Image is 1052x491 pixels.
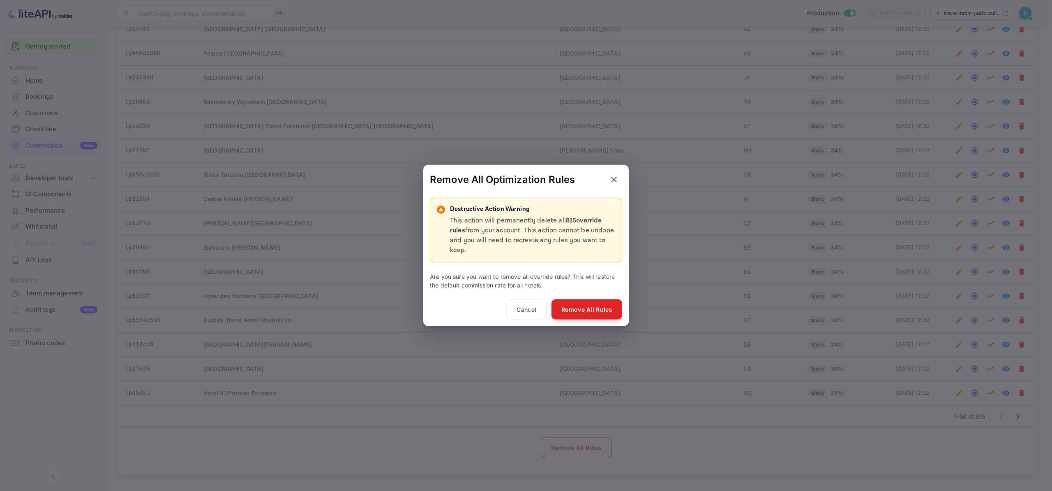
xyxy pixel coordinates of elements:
[450,205,615,214] p: Destructive Action Warning
[506,299,547,320] button: Cancel
[450,216,602,234] strong: 815 override rule s
[450,215,615,255] p: This action will permanently delete all from your account. This action cannot be undone and you w...
[551,299,622,320] button: Remove All Rules
[430,173,575,186] h5: Remove All Optimization Rules
[438,206,443,213] p: ⚠
[430,272,622,289] p: Are you sure you want to remove all override rules? This will restore the default commission rate...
